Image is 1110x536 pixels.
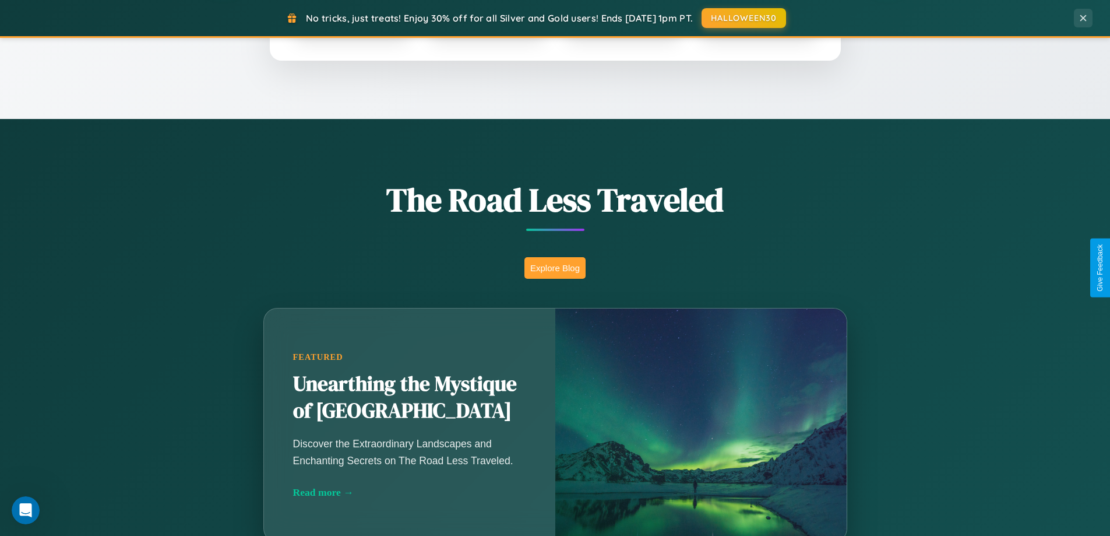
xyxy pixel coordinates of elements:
button: Explore Blog [524,257,586,279]
iframe: Intercom live chat [12,496,40,524]
div: Featured [293,352,526,362]
h1: The Road Less Traveled [206,177,905,222]
div: Read more → [293,486,526,499]
h2: Unearthing the Mystique of [GEOGRAPHIC_DATA] [293,371,526,425]
span: No tricks, just treats! Enjoy 30% off for all Silver and Gold users! Ends [DATE] 1pm PT. [306,12,693,24]
button: HALLOWEEN30 [702,8,786,28]
p: Discover the Extraordinary Landscapes and Enchanting Secrets on The Road Less Traveled. [293,436,526,468]
div: Give Feedback [1096,244,1104,292]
